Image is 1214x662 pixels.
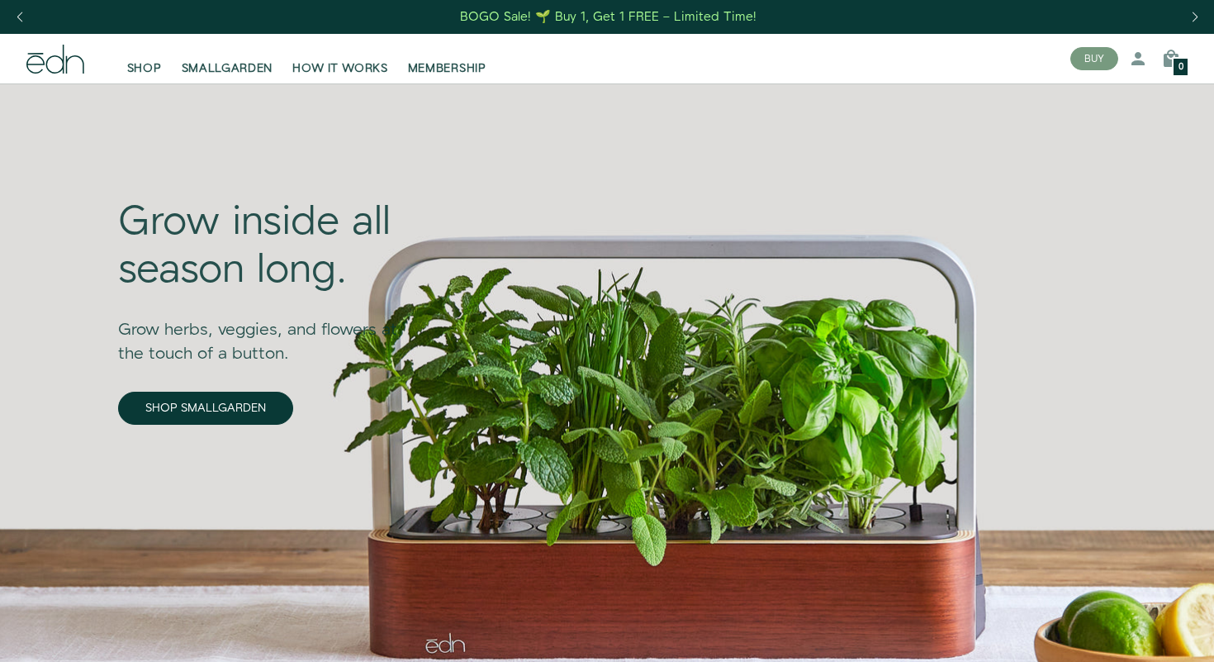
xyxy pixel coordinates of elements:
a: SHOP [117,40,172,77]
div: Grow inside all season long. [118,199,422,294]
div: BOGO Sale! 🌱 Buy 1, Get 1 FREE – Limited Time! [460,8,756,26]
button: BUY [1070,47,1118,70]
a: SMALLGARDEN [172,40,283,77]
span: HOW IT WORKS [292,60,387,77]
span: MEMBERSHIP [408,60,486,77]
div: Grow herbs, veggies, and flowers at the touch of a button. [118,295,422,366]
a: BOGO Sale! 🌱 Buy 1, Get 1 FREE – Limited Time! [459,4,759,30]
a: MEMBERSHIP [398,40,496,77]
span: SHOP [127,60,162,77]
span: 0 [1178,63,1183,72]
a: SHOP SMALLGARDEN [118,392,293,425]
a: HOW IT WORKS [282,40,397,77]
span: SMALLGARDEN [182,60,273,77]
